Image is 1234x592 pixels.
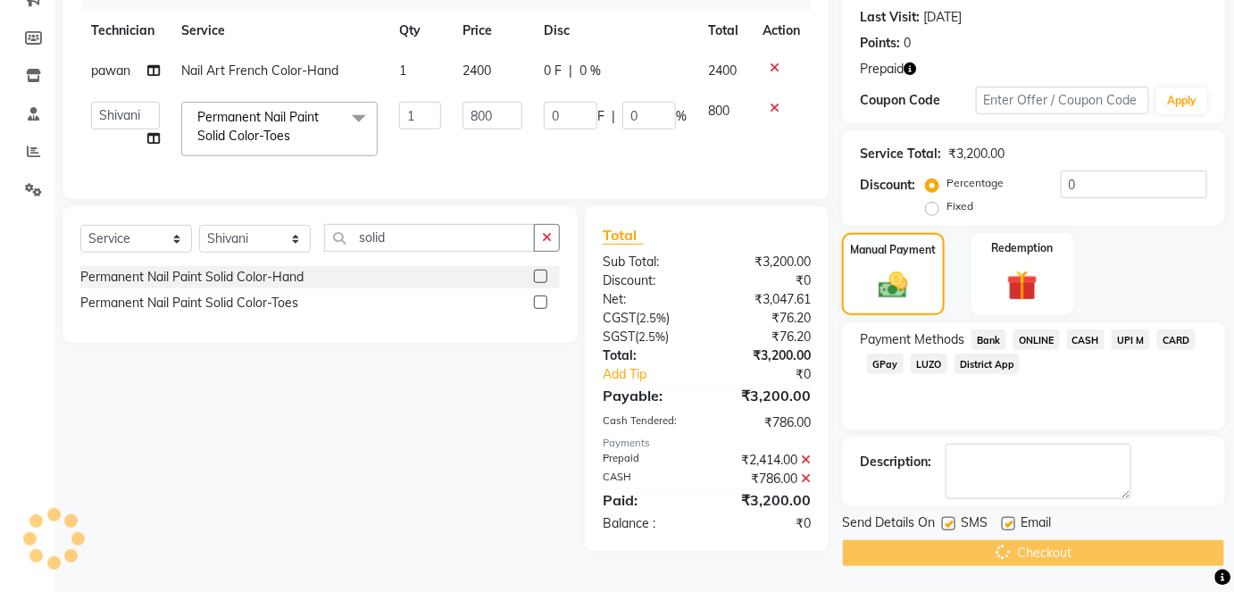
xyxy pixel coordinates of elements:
span: LUZO [911,354,947,374]
span: Prepaid [860,60,904,79]
div: [DATE] [923,8,962,27]
span: 2400 [463,63,491,79]
div: ₹2,414.00 [706,451,824,470]
span: 0 % [579,62,601,80]
span: District App [955,354,1021,374]
div: ( ) [589,328,707,346]
a: x [290,128,298,144]
div: Service Total: [860,145,941,163]
span: 1 [399,63,406,79]
div: Payments [603,436,811,451]
span: Bank [971,329,1006,350]
span: CASH [1067,329,1105,350]
div: ₹76.20 [706,309,824,328]
div: CASH [589,470,707,488]
button: Apply [1156,88,1207,114]
th: Disc [533,11,697,51]
span: CGST [603,310,636,326]
img: _gift.svg [997,267,1047,305]
div: ₹3,047.61 [706,290,824,309]
div: ₹76.20 [706,328,824,346]
div: Payable: [589,385,707,406]
div: Paid: [589,489,707,511]
div: Discount: [860,176,915,195]
span: ONLINE [1013,329,1060,350]
div: ₹786.00 [706,413,824,432]
div: ₹786.00 [706,470,824,488]
div: Last Visit: [860,8,920,27]
th: Service [171,11,388,51]
span: Total [603,226,644,245]
div: ( ) [589,309,707,328]
span: Nail Art French Color-Hand [181,63,338,79]
div: Description: [860,453,931,471]
div: ₹3,200.00 [706,489,824,511]
label: Fixed [946,198,973,214]
div: Coupon Code [860,91,976,110]
div: ₹0 [726,365,824,384]
div: Total: [589,346,707,365]
span: F [597,107,604,126]
div: ₹0 [706,271,824,290]
span: Permanent Nail Paint Solid Color-Toes [197,109,319,144]
th: Price [452,11,533,51]
th: Action [752,11,811,51]
span: | [612,107,615,126]
span: % [676,107,687,126]
span: UPI M [1112,329,1150,350]
input: Enter Offer / Coupon Code [976,87,1150,114]
label: Percentage [946,175,1004,191]
th: Technician [80,11,171,51]
label: Manual Payment [850,242,936,258]
span: 2400 [708,63,737,79]
div: Permanent Nail Paint Solid Color-Toes [80,294,298,313]
div: Permanent Nail Paint Solid Color-Hand [80,268,304,287]
span: 0 F [544,62,562,80]
div: Sub Total: [589,253,707,271]
span: pawan [91,63,130,79]
div: ₹3,200.00 [706,385,824,406]
input: Search or Scan [324,224,535,252]
label: Redemption [992,240,1054,256]
span: Send Details On [842,513,935,536]
span: GPay [867,354,904,374]
span: 800 [708,103,730,119]
th: Qty [388,11,452,51]
span: SGST [603,329,635,345]
span: Payment Methods [860,330,964,349]
div: 0 [904,34,911,53]
span: SMS [961,513,988,536]
div: Balance : [589,514,707,533]
th: Total [697,11,752,51]
img: _cash.svg [870,269,917,303]
a: Add Tip [589,365,726,384]
span: 2.5% [638,329,665,344]
div: Discount: [589,271,707,290]
div: Net: [589,290,707,309]
div: Prepaid [589,451,707,470]
span: Email [1021,513,1051,536]
span: | [569,62,572,80]
div: Points: [860,34,900,53]
div: ₹3,200.00 [706,253,824,271]
div: ₹3,200.00 [706,346,824,365]
div: ₹0 [706,514,824,533]
div: ₹3,200.00 [948,145,1005,163]
span: CARD [1157,329,1196,350]
div: Cash Tendered: [589,413,707,432]
span: 2.5% [639,311,666,325]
